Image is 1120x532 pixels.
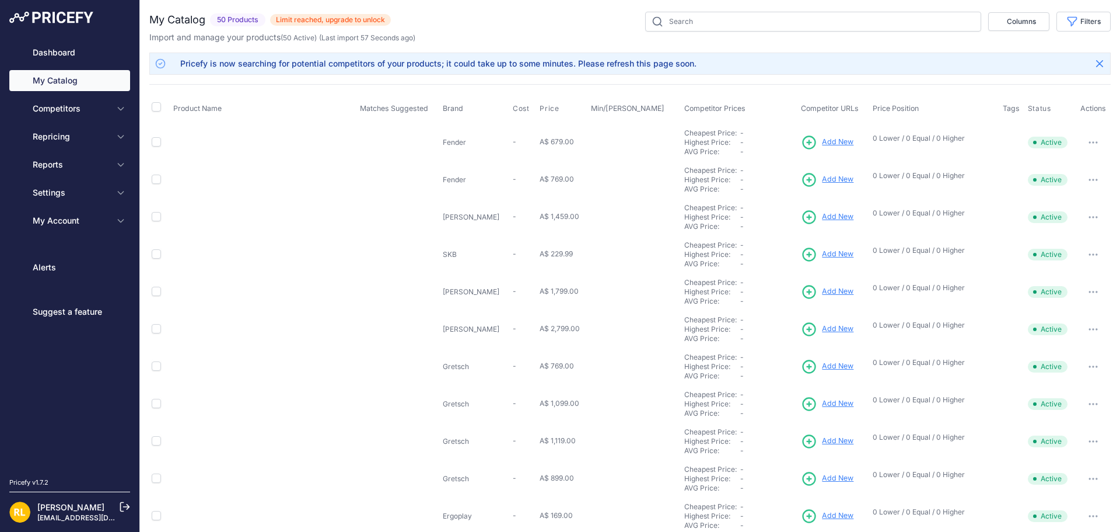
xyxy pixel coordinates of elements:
span: A$ 229.99 [540,249,573,258]
p: Gretsch [443,437,508,446]
p: 0 Lower / 0 Equal / 0 Higher [873,283,992,293]
div: AVG Price: [684,409,740,418]
span: Active [1028,473,1067,485]
span: - [740,390,744,399]
button: Close [1090,54,1109,73]
a: Cheapest Price: [684,241,737,249]
p: 0 Lower / 0 Equal / 0 Higher [873,433,992,442]
span: A$ 169.00 [540,511,573,520]
span: - [740,166,744,175]
span: Add New [822,249,853,260]
p: 0 Lower / 0 Equal / 0 Higher [873,321,992,330]
a: Add New [801,396,853,412]
span: - [513,249,516,258]
button: Filters [1056,12,1111,32]
p: 0 Lower / 0 Equal / 0 Higher [873,470,992,479]
span: Limit reached, upgrade to unlock [270,14,391,26]
span: Active [1028,211,1067,223]
a: Add New [801,433,853,450]
a: Alerts [9,257,130,278]
span: - [740,287,744,296]
div: Highest Price: [684,250,740,259]
span: Active [1028,137,1067,148]
input: Search [645,12,981,32]
a: Cheapest Price: [684,390,737,399]
span: Product Name [173,104,222,113]
p: 0 Lower / 0 Equal / 0 Higher [873,246,992,255]
span: A$ 899.00 [540,474,574,482]
a: My Catalog [9,70,130,91]
button: Settings [9,182,130,203]
span: Active [1028,286,1067,298]
span: Actions [1080,104,1106,113]
span: Cost [513,104,529,113]
button: Repricing [9,126,130,147]
span: Active [1028,398,1067,410]
p: 0 Lower / 0 Equal / 0 Higher [873,507,992,517]
span: 50 Products [210,13,265,27]
div: Highest Price: [684,399,740,409]
span: Active [1028,174,1067,186]
span: - [740,427,744,436]
span: Brand [443,104,463,113]
span: Competitor URLs [801,104,859,113]
a: Cheapest Price: [684,278,737,287]
span: - [740,362,744,371]
span: Active [1028,324,1067,335]
div: Highest Price: [684,474,740,484]
span: - [740,484,744,492]
h2: My Catalog [149,12,205,28]
div: Highest Price: [684,138,740,147]
div: Highest Price: [684,325,740,334]
span: - [740,222,744,231]
span: - [740,175,744,184]
p: [PERSON_NAME] [443,287,508,297]
span: - [740,371,744,380]
span: Matches Suggested [360,104,428,113]
span: - [740,128,744,137]
span: Add New [822,473,853,484]
span: Add New [822,510,853,521]
span: Active [1028,249,1067,260]
div: AVG Price: [684,521,740,530]
div: AVG Price: [684,371,740,381]
p: 0 Lower / 0 Equal / 0 Higher [873,134,992,143]
span: Competitor Prices [684,104,745,113]
span: - [513,324,516,333]
div: Highest Price: [684,437,740,446]
span: - [513,175,516,183]
span: - [740,203,744,212]
span: A$ 769.00 [540,175,574,183]
img: Pricefy Logo [9,12,93,23]
div: Highest Price: [684,362,740,371]
p: Gretsch [443,362,508,371]
p: Gretsch [443,399,508,409]
a: Add New [801,321,853,338]
p: Gretsch [443,474,508,484]
a: Add New [801,246,853,263]
span: - [740,409,744,418]
a: Add New [801,471,853,487]
span: - [740,315,744,324]
span: Active [1028,510,1067,522]
div: Pricefy is now searching for potential competitors of your products; it could take up to some min... [180,58,696,69]
span: - [740,250,744,259]
span: Repricing [33,131,109,142]
nav: Sidebar [9,42,130,464]
span: - [513,399,516,408]
a: Suggest a feature [9,301,130,322]
span: A$ 679.00 [540,137,574,146]
span: Competitors [33,103,109,114]
div: Highest Price: [684,175,740,185]
a: Cheapest Price: [684,353,737,361]
span: Reports [33,159,109,171]
p: Fender [443,175,508,185]
span: - [740,437,744,446]
span: - [740,297,744,305]
button: Price [540,104,561,113]
p: 0 Lower / 0 Equal / 0 Higher [873,395,992,405]
span: - [513,361,516,370]
span: - [740,138,744,147]
span: ( ) [281,33,317,42]
p: Fender [443,138,508,147]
